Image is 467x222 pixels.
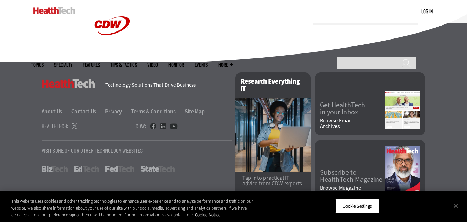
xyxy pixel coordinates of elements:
[54,62,72,67] span: Specialty
[421,8,433,14] a: Log in
[320,185,385,196] a: Browse MagazineArchives
[42,79,95,88] h3: HealthTech
[42,148,232,153] p: Visit Some Of Our Other Technology Websites:
[195,62,208,67] a: Events
[168,62,184,67] a: MonITor
[320,102,385,116] a: Get HealthTechin your Inbox
[195,212,220,218] a: More information about your privacy
[83,62,100,67] a: Features
[136,123,146,129] h4: CDW:
[74,166,99,172] a: EdTech
[335,199,379,213] button: Cookie Settings
[141,166,175,172] a: StateTech
[242,175,304,186] p: Tap into practical IT advice from CDW experts
[385,91,420,129] img: newsletter screenshot
[86,46,138,53] a: CDW
[110,62,137,67] a: Tips & Tactics
[71,108,104,115] a: Contact Us
[320,169,385,183] a: Subscribe toHealthTech Magazine
[42,166,68,172] a: BizTech
[11,198,257,219] div: This website uses cookies and other tracking technologies to enhance user experience and to analy...
[385,146,420,193] img: Fall 2025 Cover
[131,108,184,115] a: Terms & Conditions
[105,108,130,115] a: Privacy
[42,108,71,115] a: About Us
[235,72,311,98] h2: Research Everything IT
[218,62,233,67] span: More
[185,108,205,115] a: Site Map
[42,123,68,129] h4: HealthTech:
[448,198,464,213] button: Close
[105,83,227,88] h4: Technology Solutions That Drive Business
[147,62,158,67] a: Video
[31,62,44,67] span: Topics
[33,7,75,14] img: Home
[105,166,134,172] a: FedTech
[320,118,385,129] a: Browse EmailArchives
[421,8,433,15] div: User menu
